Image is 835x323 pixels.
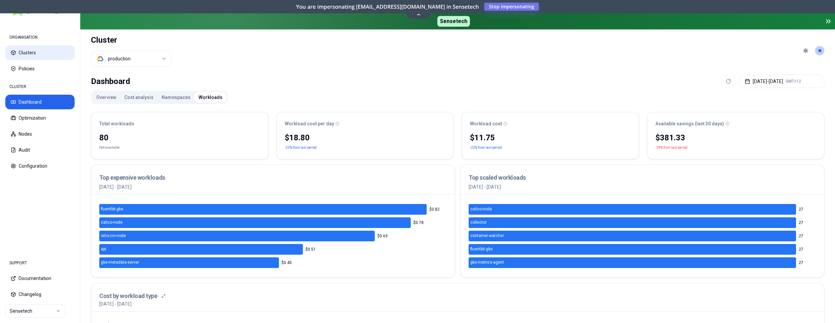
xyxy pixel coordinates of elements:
div: $381.33 [655,132,816,143]
div: SUPPORT [5,256,75,270]
button: Clusters [5,45,75,60]
img: gcp [97,55,104,62]
h3: Top scaled workloads [469,173,816,182]
button: Namespaces [158,92,195,103]
h3: Top expensive workloads [99,173,447,182]
div: Not available [99,144,120,151]
button: Select a value [91,51,171,67]
h1: Cluster [91,35,171,45]
button: Policies [5,61,75,76]
span: GMT+12 [786,79,801,84]
p: [DATE] - [DATE] [99,301,132,307]
div: $11.75 [470,132,631,143]
button: Nodes [5,127,75,141]
p: -22% from last period [285,144,317,151]
div: ORGANISATION [5,31,75,44]
div: CLUSTER [5,80,75,93]
h3: Cost by workload type [99,291,158,301]
div: production [108,55,131,62]
button: Configuration [5,159,75,173]
div: Dashboard [91,75,130,88]
span: Sensetech [437,16,470,27]
button: Workloads [195,92,226,103]
div: 80 [99,132,260,143]
p: [DATE] - [DATE] [99,184,447,190]
div: $18.80 [285,132,446,143]
p: -22% from last period [470,144,502,151]
button: Audit [5,143,75,157]
div: Total workloads [99,120,260,127]
button: Overview [92,92,120,103]
button: Dashboard [5,95,75,109]
p: -29% from last period [655,144,687,151]
div: Workload cost per day [285,120,446,127]
button: Documentation [5,271,75,286]
button: Changelog [5,287,75,302]
button: Optimization [5,111,75,125]
div: Workload cost [470,120,631,127]
button: Cost analysis [120,92,158,103]
p: [DATE] - [DATE] [469,184,816,190]
div: Available savings (last 30 days) [655,120,816,127]
button: [DATE]-[DATE]GMT+12 [739,75,824,88]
